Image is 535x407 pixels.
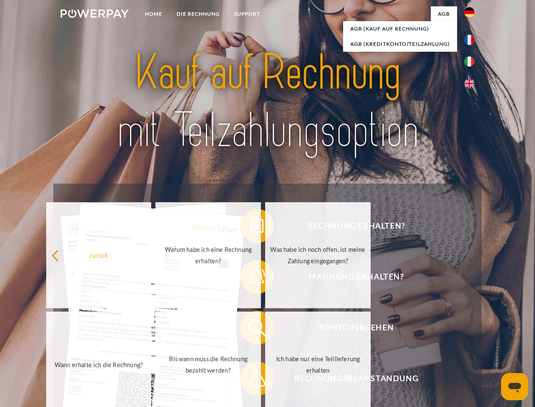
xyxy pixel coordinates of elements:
[464,78,474,89] img: en
[343,36,457,52] a: AGB (Kreditkonto/Teilzahlung)
[169,6,227,22] a: DIE RECHNUNG
[501,373,528,400] iframe: Schaltfläche zum Öffnen des Messaging-Fensters
[464,35,474,45] img: fr
[265,202,371,308] a: Was habe ich noch offen, ist meine Zahlung eingegangen?
[51,359,147,370] div: Wann erhalte ich die Rechnung?
[161,353,256,376] div: Bis wann muss die Rechnung bezahlt werden?
[161,244,256,267] div: Warum habe ich eine Rechnung erhalten?
[227,6,267,22] a: SUPPORT
[51,249,147,261] div: zurück
[464,7,474,17] img: de
[61,9,129,18] img: logo-powerpay-white.svg
[464,56,474,67] img: it
[138,6,169,22] a: Home
[343,21,457,36] a: AGB (Kauf auf Rechnung)
[270,353,366,376] div: Ich habe nur eine Teillieferung erhalten
[431,6,457,22] a: agb
[81,41,454,162] img: title-powerpay_de.svg
[270,244,366,267] div: Was habe ich noch offen, ist meine Zahlung eingegangen?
